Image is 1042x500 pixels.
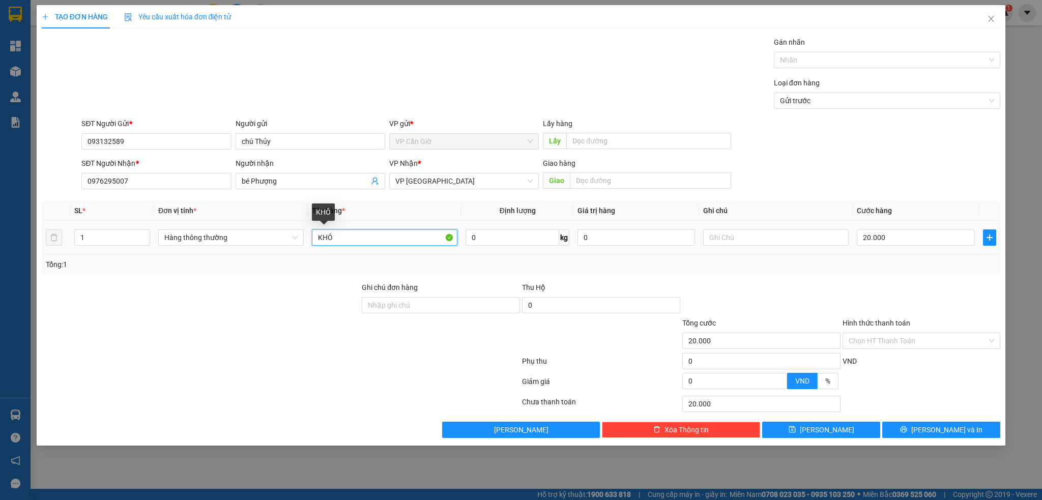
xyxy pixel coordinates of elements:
label: Loại đơn hàng [774,79,820,87]
img: icon [124,13,132,21]
div: KHÔ [312,203,335,221]
span: Giao hàng [543,159,575,167]
button: [PERSON_NAME] [442,422,600,438]
div: Tổng: 1 [46,259,402,270]
img: logo.jpg [13,13,64,64]
span: VP Sài Gòn [395,173,533,189]
input: Dọc đường [570,172,731,189]
span: VND [843,357,857,365]
span: Cước hàng [857,207,892,215]
input: Ghi Chú [703,229,849,246]
div: Người gửi [236,118,385,129]
div: SĐT Người Gửi [81,118,231,129]
th: Ghi chú [699,201,853,221]
span: VP Cần Giờ [395,134,533,149]
span: Tổng cước [682,319,716,327]
div: Phụ thu [521,356,681,373]
input: Dọc đường [566,133,731,149]
div: SĐT Người Nhận [81,158,231,169]
button: printer[PERSON_NAME] và In [882,422,1000,438]
input: 0 [577,229,695,246]
span: Thu Hộ [522,283,545,291]
span: user-add [371,177,379,185]
span: VND [795,377,809,385]
div: Giảm giá [521,376,681,394]
span: [PERSON_NAME] [800,424,854,435]
span: Hàng thông thường [164,230,298,245]
span: SL [74,207,82,215]
span: [PERSON_NAME] [494,424,548,435]
label: Gán nhãn [774,38,805,46]
span: save [789,426,796,434]
span: TẠO ĐƠN HÀNG [42,13,108,21]
span: kg [559,229,569,246]
button: save[PERSON_NAME] [762,422,880,438]
span: Định lượng [500,207,536,215]
span: [PERSON_NAME] và In [911,424,982,435]
label: Ghi chú đơn hàng [362,283,418,291]
b: Gửi khách hàng [63,15,101,63]
span: delete [653,426,660,434]
input: VD: Bàn, Ghế [312,229,457,246]
b: Thành Phúc Bus [13,66,51,113]
div: VP gửi [389,118,539,129]
span: Gửi trước [780,93,994,108]
span: Giá trị hàng [577,207,615,215]
div: Người nhận [236,158,385,169]
span: Lấy hàng [543,120,572,128]
button: delete [46,229,62,246]
label: Hình thức thanh toán [843,319,910,327]
div: Chưa thanh toán [521,396,681,414]
span: printer [900,426,907,434]
span: plus [42,13,49,20]
input: Ghi chú đơn hàng [362,297,520,313]
span: % [825,377,830,385]
span: Yêu cầu xuất hóa đơn điện tử [124,13,231,21]
span: close [987,15,995,23]
span: Lấy [543,133,566,149]
span: Xóa Thông tin [664,424,709,435]
button: deleteXóa Thông tin [602,422,760,438]
button: plus [983,229,997,246]
span: Đơn vị tính [158,207,196,215]
span: VP Nhận [389,159,418,167]
button: Close [977,5,1005,34]
span: Giao [543,172,570,189]
span: plus [983,233,996,242]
